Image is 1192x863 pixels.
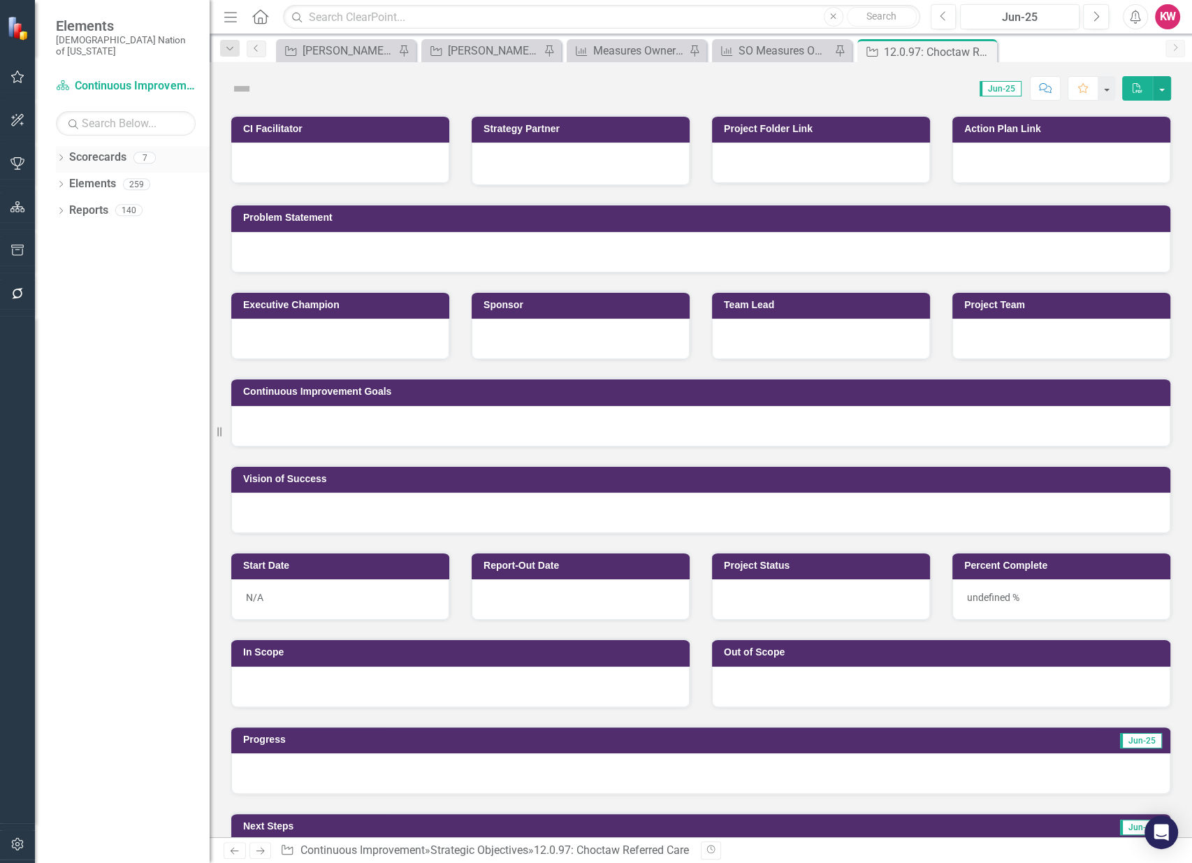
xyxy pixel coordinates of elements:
[56,111,196,136] input: Search Below...
[484,124,683,134] h3: Strategy Partner
[593,42,685,59] div: Measures Ownership Report - KW
[964,300,1163,310] h3: Project Team
[69,176,116,192] a: Elements
[980,81,1022,96] span: Jun-25
[724,300,923,310] h3: Team Lead
[243,647,683,658] h3: In Scope
[715,42,831,59] a: SO Measures Ownership Report - KW
[243,300,442,310] h3: Executive Champion
[231,78,253,100] img: Not Defined
[56,34,196,57] small: [DEMOGRAPHIC_DATA] Nation of [US_STATE]
[484,300,683,310] h3: Sponsor
[448,42,540,59] div: [PERSON_NAME]'s Team SO's
[964,124,1163,134] h3: Action Plan Link
[884,43,994,61] div: 12.0.97: Choctaw Referred Care
[965,9,1075,26] div: Jun-25
[960,4,1080,29] button: Jun-25
[69,150,126,166] a: Scorecards
[243,734,699,745] h3: Progress
[847,7,917,27] button: Search
[1120,820,1162,835] span: Jun-25
[425,42,540,59] a: [PERSON_NAME]'s Team SO's
[123,178,150,190] div: 259
[570,42,685,59] a: Measures Ownership Report - KW
[243,474,1163,484] h3: Vision of Success
[231,579,449,620] div: N/A
[484,560,683,571] h3: Report-Out Date
[69,203,108,219] a: Reports
[280,843,690,859] div: » »
[243,212,1163,223] h3: Problem Statement
[964,560,1163,571] h3: Percent Complete
[303,42,395,59] div: [PERSON_NAME] SO's (three-month view)
[1155,4,1180,29] button: KW
[243,124,442,134] h3: CI Facilitator
[724,647,1163,658] h3: Out of Scope
[866,10,896,22] span: Search
[1120,733,1162,748] span: Jun-25
[133,152,156,164] div: 7
[279,42,395,59] a: [PERSON_NAME] SO's (three-month view)
[243,560,442,571] h3: Start Date
[1144,815,1178,849] div: Open Intercom Messenger
[724,560,923,571] h3: Project Status
[243,821,739,832] h3: Next Steps
[430,843,528,857] a: Strategic Objectives
[115,205,143,217] div: 140
[739,42,831,59] div: SO Measures Ownership Report - KW
[283,5,920,29] input: Search ClearPoint...
[724,124,923,134] h3: Project Folder Link
[56,78,196,94] a: Continuous Improvement
[243,386,1163,397] h3: Continuous Improvement Goals
[300,843,425,857] a: Continuous Improvement
[6,15,32,41] img: ClearPoint Strategy
[56,17,196,34] span: Elements
[534,843,689,857] div: 12.0.97: Choctaw Referred Care
[952,579,1170,620] div: undefined %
